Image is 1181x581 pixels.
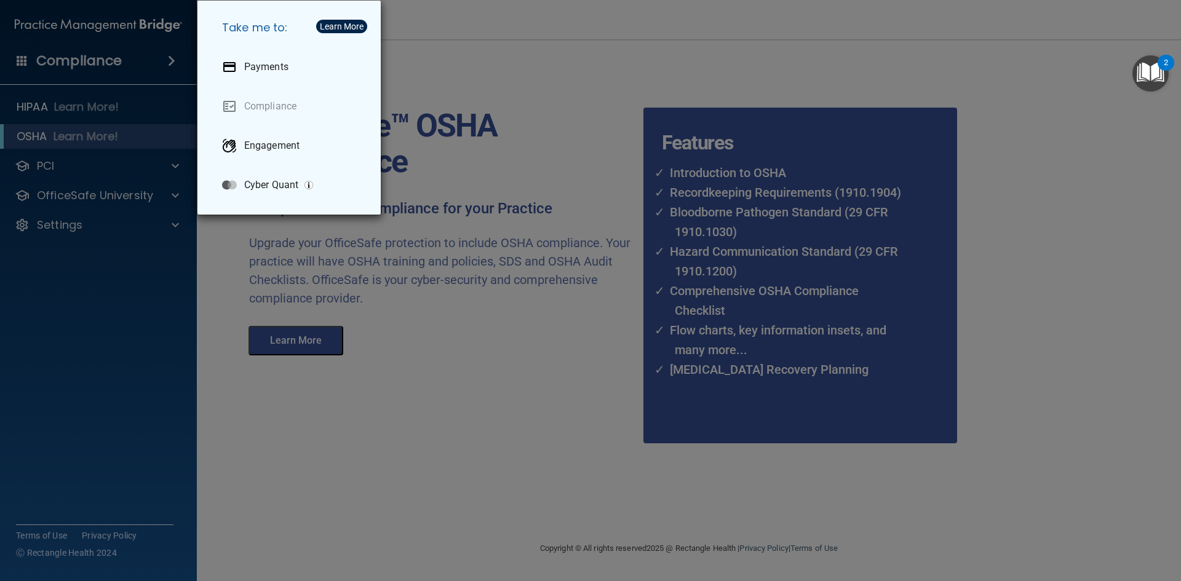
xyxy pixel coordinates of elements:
p: Payments [244,61,288,73]
p: Engagement [244,140,300,152]
a: Cyber Quant [212,168,371,202]
div: Learn More [320,22,364,31]
a: Payments [212,50,371,84]
div: 2 [1164,63,1168,79]
h5: Take me to: [212,10,371,45]
a: Compliance [212,89,371,124]
button: Learn More [316,20,367,33]
p: Cyber Quant [244,179,298,191]
a: Engagement [212,128,371,163]
button: Open Resource Center, 2 new notifications [1132,55,1169,92]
